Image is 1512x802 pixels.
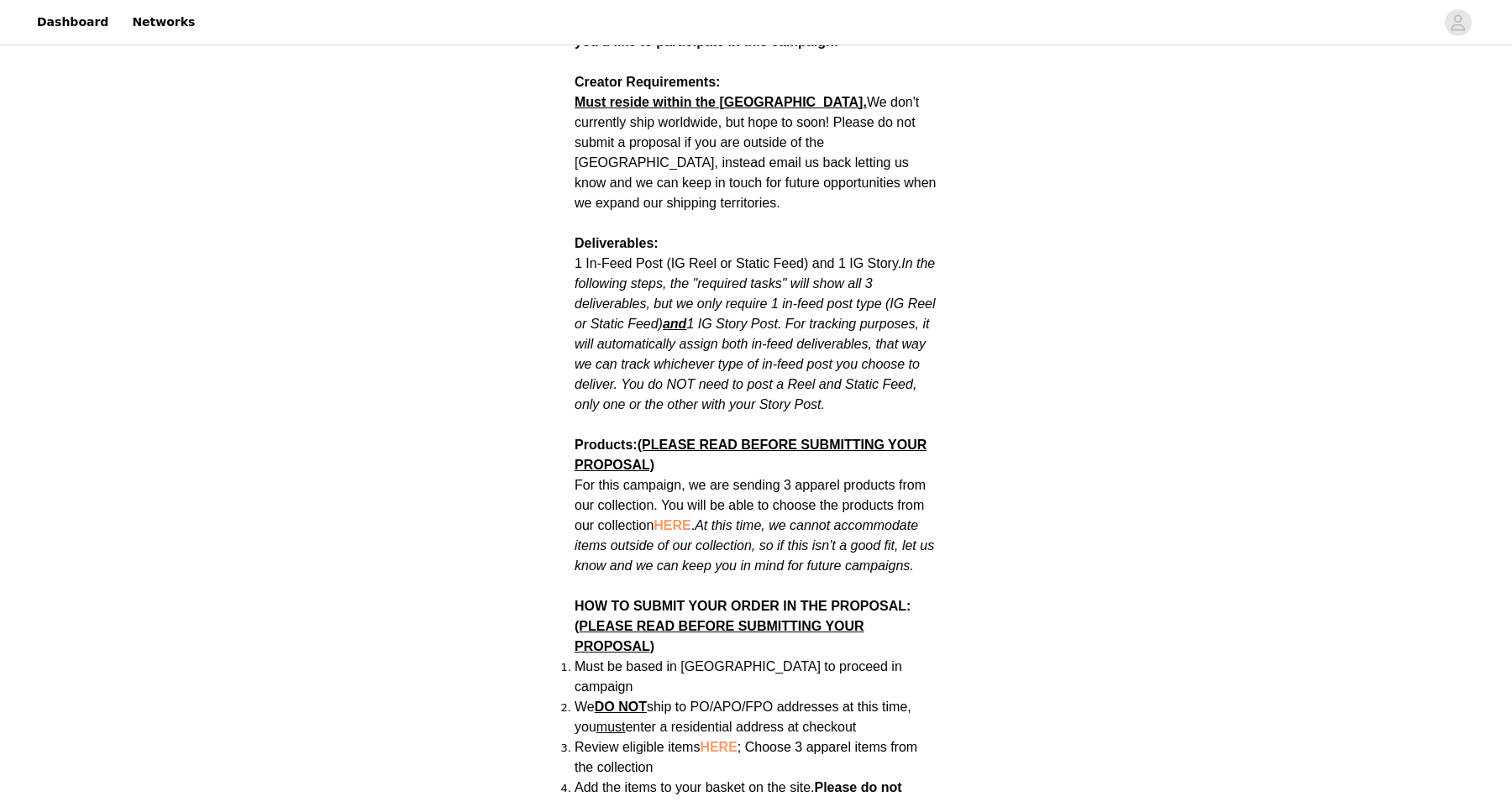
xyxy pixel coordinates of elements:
a: HERE [654,518,690,532]
strong: Must reside within the [GEOGRAPHIC_DATA]. [575,95,867,109]
span: We ship to PO/APO/FPO addresses at this time, you enter a residential address at checkout [575,700,911,734]
span: Must be based in [GEOGRAPHIC_DATA] to proceed in campaign [575,659,902,694]
em: In the following steps, the "required tasks" will show all 3 deliverables, but we only require 1 ... [575,256,936,411]
strong: Creator Requirements: [575,75,720,89]
strong: and [663,317,686,331]
span: Review eligible items [575,740,917,774]
span: (PLEASE READ BEFORE SUBMITTING YOUR PROPOSAL) [575,438,927,472]
em: At this time, we cannot accommodate items outside of our collection, so if this isn't a good fit,... [575,518,934,573]
span: Add the items to your basket on the site. [575,780,815,794]
strong: Deliverables: [575,236,659,250]
a: HERE [700,740,737,754]
span: We don't currently ship worldwide, but hope to soon! Please do not submit a proposal if you are o... [575,95,937,210]
strong: DO NOT [595,700,647,714]
strong: Products: [575,438,927,472]
div: avatar [1450,9,1466,36]
a: Dashboard [27,3,118,41]
strong: HOW TO SUBMIT YOUR ORDER IN THE PROPOSAL: [575,599,911,653]
span: (PLEASE READ BEFORE SUBMITTING YOUR PROPOSAL) [575,619,864,653]
span: For this campaign, we are sending 3 apparel products from our collection. You will be able to cho... [575,478,934,573]
span: 1 In-Feed Post (IG Reel or Static Feed) and 1 IG Story. [575,256,936,411]
span: must [596,720,626,734]
span: ; Choose 3 apparel items from the collection [575,740,917,774]
a: Networks [122,3,205,41]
